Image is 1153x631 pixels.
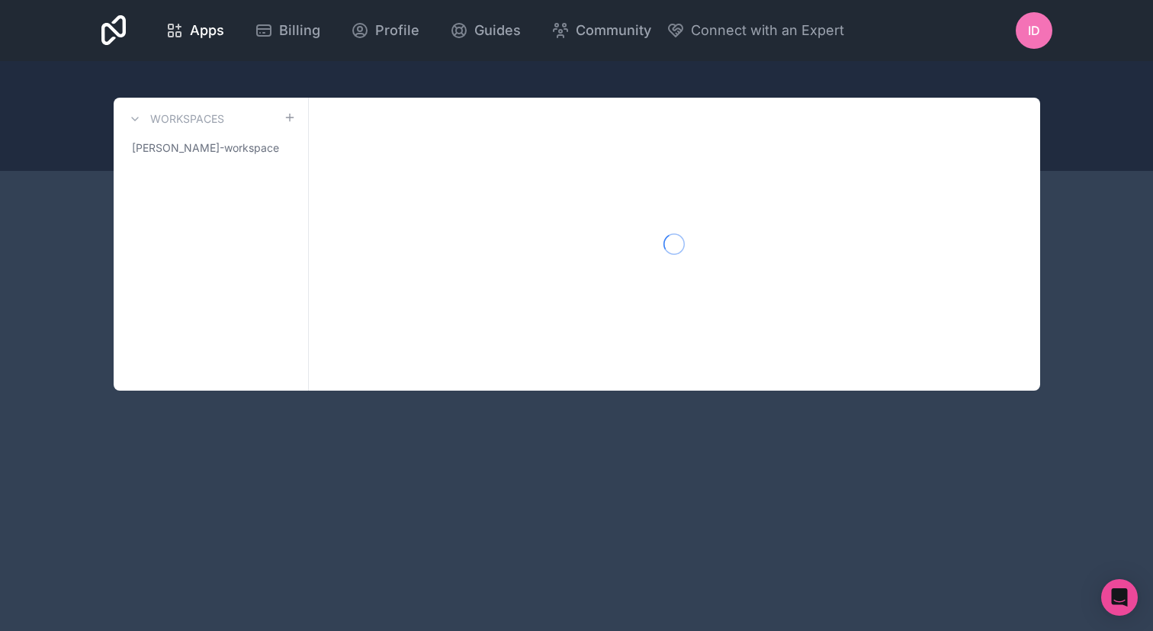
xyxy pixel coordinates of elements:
[150,111,224,127] h3: Workspaces
[691,20,844,41] span: Connect with an Expert
[375,20,419,41] span: Profile
[474,20,521,41] span: Guides
[339,14,432,47] a: Profile
[153,14,236,47] a: Apps
[132,140,279,156] span: [PERSON_NAME]-workspace
[126,110,224,128] a: Workspaces
[126,134,296,162] a: [PERSON_NAME]-workspace
[576,20,651,41] span: Community
[1101,579,1138,616] div: Open Intercom Messenger
[539,14,663,47] a: Community
[438,14,533,47] a: Guides
[1028,21,1040,40] span: ID
[666,20,844,41] button: Connect with an Expert
[242,14,332,47] a: Billing
[279,20,320,41] span: Billing
[190,20,224,41] span: Apps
